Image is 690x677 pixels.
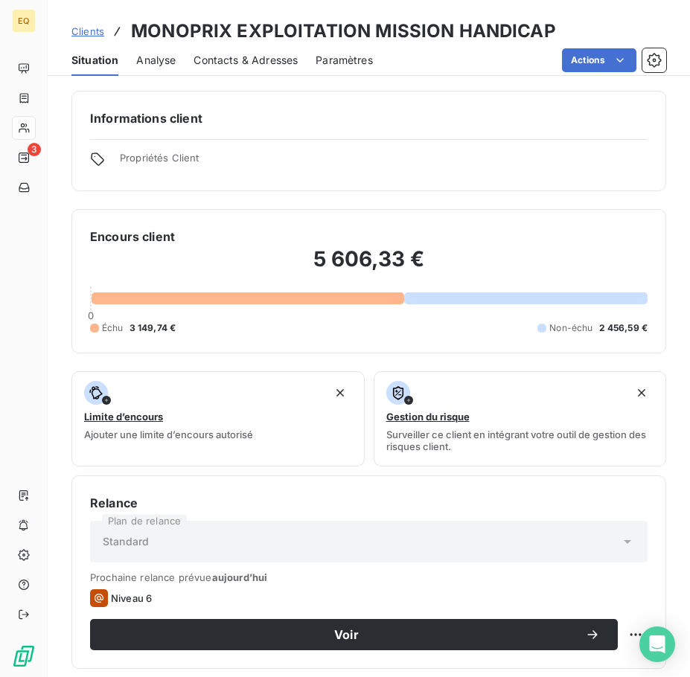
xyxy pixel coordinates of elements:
span: 0 [88,309,94,321]
button: Voir [90,619,618,650]
span: Analyse [136,53,176,68]
button: Limite d’encoursAjouter une limite d’encours autorisé [71,371,365,466]
span: Non-échu [549,321,592,335]
span: Paramètres [316,53,373,68]
span: Ajouter une limite d’encours autorisé [84,429,253,440]
h2: 5 606,33 € [90,246,648,287]
h6: Relance [90,494,648,512]
span: Contacts & Adresses [194,53,298,68]
span: Niveau 6 [111,592,152,604]
span: 2 456,59 € [599,321,648,335]
span: 3 149,74 € [130,321,176,335]
button: Actions [562,48,636,72]
span: aujourd’hui [212,571,268,583]
span: Limite d’encours [84,411,163,423]
span: 3 [28,143,41,156]
span: Surveiller ce client en intégrant votre outil de gestion des risques client. [386,429,654,452]
div: Open Intercom Messenger [639,626,675,662]
h3: MONOPRIX EXPLOITATION MISSION HANDICAP [131,18,556,45]
h6: Encours client [90,228,175,246]
span: Voir [108,629,585,641]
button: Gestion du risqueSurveiller ce client en intégrant votre outil de gestion des risques client. [374,371,667,466]
span: Gestion du risque [386,411,470,423]
span: Prochaine relance prévue [90,571,648,583]
span: Clients [71,25,104,37]
span: Propriétés Client [120,152,648,173]
h6: Informations client [90,109,648,127]
span: Standard [103,534,149,549]
a: Clients [71,24,104,39]
img: Logo LeanPay [12,644,36,668]
span: Situation [71,53,118,68]
div: EQ [12,9,36,33]
span: Échu [102,321,124,335]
